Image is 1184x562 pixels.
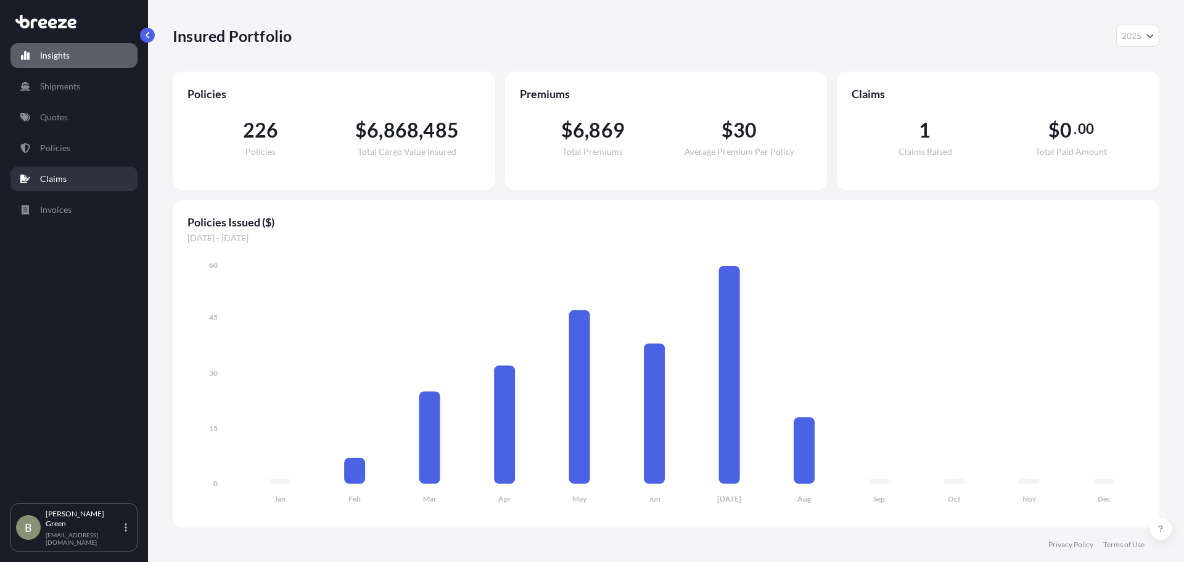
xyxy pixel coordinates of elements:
[10,197,138,222] a: Invoices
[589,120,625,140] span: 869
[1116,25,1159,47] button: Year Selector
[919,120,931,140] span: 1
[187,232,1145,244] span: [DATE] - [DATE]
[797,494,812,503] tspan: Aug
[46,509,122,529] p: [PERSON_NAME] Green
[40,80,80,93] p: Shipments
[209,368,218,378] tspan: 30
[10,74,138,99] a: Shipments
[717,494,741,503] tspan: [DATE]
[498,494,511,503] tspan: Apr
[898,147,952,156] span: Claims Raised
[245,147,276,156] span: Policies
[10,167,138,191] a: Claims
[40,142,70,154] p: Policies
[187,215,1145,229] span: Policies Issued ($)
[1074,124,1077,134] span: .
[733,120,757,140] span: 30
[1122,30,1141,42] span: 2025
[721,120,733,140] span: $
[274,494,286,503] tspan: Jan
[209,313,218,322] tspan: 45
[423,494,437,503] tspan: Mar
[1022,494,1037,503] tspan: Nov
[1048,120,1060,140] span: $
[562,147,623,156] span: Total Premiums
[209,260,218,270] tspan: 60
[243,120,279,140] span: 226
[573,120,585,140] span: 6
[948,494,961,503] tspan: Oct
[1078,124,1094,134] span: 00
[419,120,423,140] span: ,
[213,479,218,488] tspan: 0
[520,86,813,101] span: Premiums
[379,120,383,140] span: ,
[10,136,138,160] a: Policies
[187,86,480,101] span: Policies
[173,26,292,46] p: Insured Portfolio
[358,147,456,156] span: Total Cargo Value Insured
[40,173,67,185] p: Claims
[209,424,218,433] tspan: 15
[355,120,367,140] span: $
[40,111,68,123] p: Quotes
[10,105,138,130] a: Quotes
[561,120,573,140] span: $
[25,521,32,534] span: B
[46,531,122,546] p: [EMAIL_ADDRESS][DOMAIN_NAME]
[40,204,72,216] p: Invoices
[852,86,1145,101] span: Claims
[1035,147,1107,156] span: Total Paid Amount
[1048,540,1093,550] a: Privacy Policy
[384,120,419,140] span: 868
[1060,120,1072,140] span: 0
[585,120,589,140] span: ,
[649,494,660,503] tspan: Jun
[40,49,70,62] p: Insights
[348,494,361,503] tspan: Feb
[873,494,885,503] tspan: Sep
[10,43,138,68] a: Insights
[1103,540,1145,550] a: Terms of Use
[1098,494,1111,503] tspan: Dec
[423,120,459,140] span: 485
[684,147,794,156] span: Average Premium Per Policy
[572,494,587,503] tspan: May
[367,120,379,140] span: 6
